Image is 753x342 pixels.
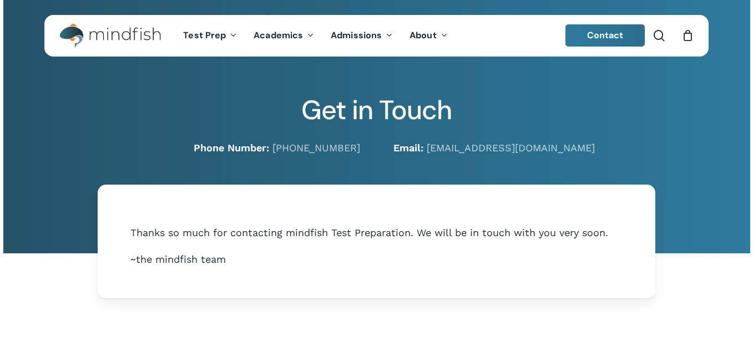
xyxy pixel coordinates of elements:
span: About [410,29,437,41]
span: Contact [587,29,624,41]
span: Academics [254,29,303,41]
h2: Get in Touch [44,94,709,126]
a: Test Prep [175,31,245,40]
a: Academics [245,31,322,40]
nav: Main Menu [175,15,456,57]
a: [EMAIL_ADDRESS][DOMAIN_NAME] [427,142,595,154]
header: Main Menu [44,15,709,57]
div: Thanks so much for contacting mindfish Test Preparation. We will be in touch with you very soon. ... [130,226,623,266]
a: [PHONE_NUMBER] [272,142,360,154]
iframe: Chatbot [680,269,737,326]
a: Contact [565,24,645,47]
span: Test Prep [183,29,226,41]
a: Cart [681,29,694,42]
strong: Phone Number: [194,142,269,154]
span: Admissions [331,29,382,41]
a: About [401,31,456,40]
a: Admissions [322,31,401,40]
strong: Email: [393,142,423,154]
